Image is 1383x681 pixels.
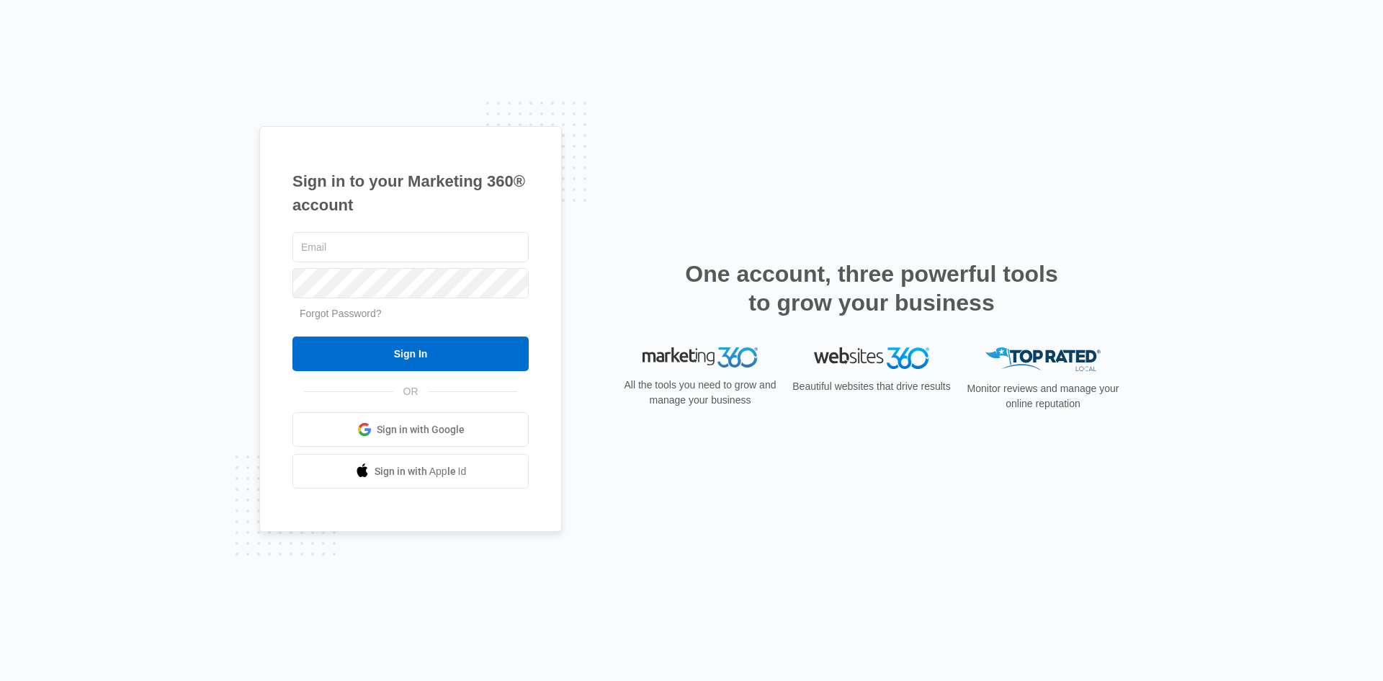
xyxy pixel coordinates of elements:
[292,454,529,489] a: Sign in with Apple Id
[375,464,467,479] span: Sign in with Apple Id
[962,381,1124,411] p: Monitor reviews and manage your online reputation
[393,384,429,399] span: OR
[791,379,952,394] p: Beautiful websites that drive results
[300,308,382,319] a: Forgot Password?
[292,232,529,262] input: Email
[985,347,1101,371] img: Top Rated Local
[292,169,529,217] h1: Sign in to your Marketing 360® account
[619,378,781,408] p: All the tools you need to grow and manage your business
[681,259,1062,317] h2: One account, three powerful tools to grow your business
[292,337,529,371] input: Sign In
[377,422,465,437] span: Sign in with Google
[292,412,529,447] a: Sign in with Google
[643,347,758,368] img: Marketing 360
[814,347,929,368] img: Websites 360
